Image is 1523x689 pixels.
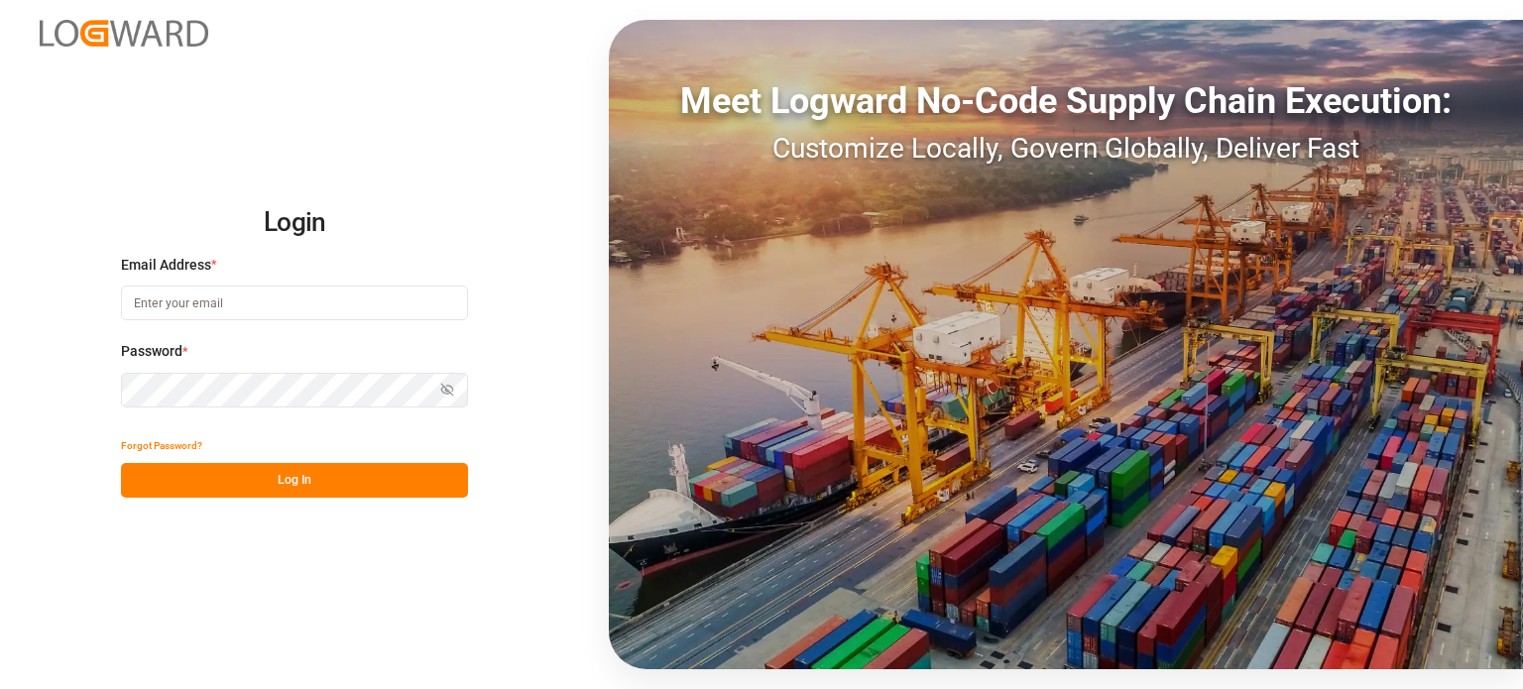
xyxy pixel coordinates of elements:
[121,463,468,498] button: Log In
[121,191,468,255] h2: Login
[609,74,1523,128] div: Meet Logward No-Code Supply Chain Execution:
[121,286,468,320] input: Enter your email
[121,341,182,362] span: Password
[121,428,202,463] button: Forgot Password?
[121,255,211,276] span: Email Address
[609,128,1523,170] div: Customize Locally, Govern Globally, Deliver Fast
[40,20,208,47] img: Logward_new_orange.png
